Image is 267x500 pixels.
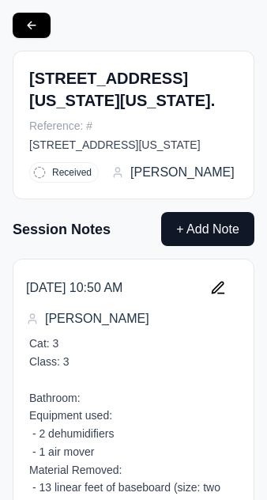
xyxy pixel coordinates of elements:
[13,218,111,241] div: Session Notes
[29,118,238,134] div: Reference: #
[29,67,238,112] div: [STREET_ADDRESS][US_STATE][US_STATE].
[161,212,254,246] button: + Add Note
[52,166,92,179] p: Received
[111,163,235,182] div: [PERSON_NAME]
[29,137,238,153] div: [STREET_ADDRESS][US_STATE]
[26,278,122,297] div: [DATE] 10:50 AM
[26,309,241,328] div: [PERSON_NAME]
